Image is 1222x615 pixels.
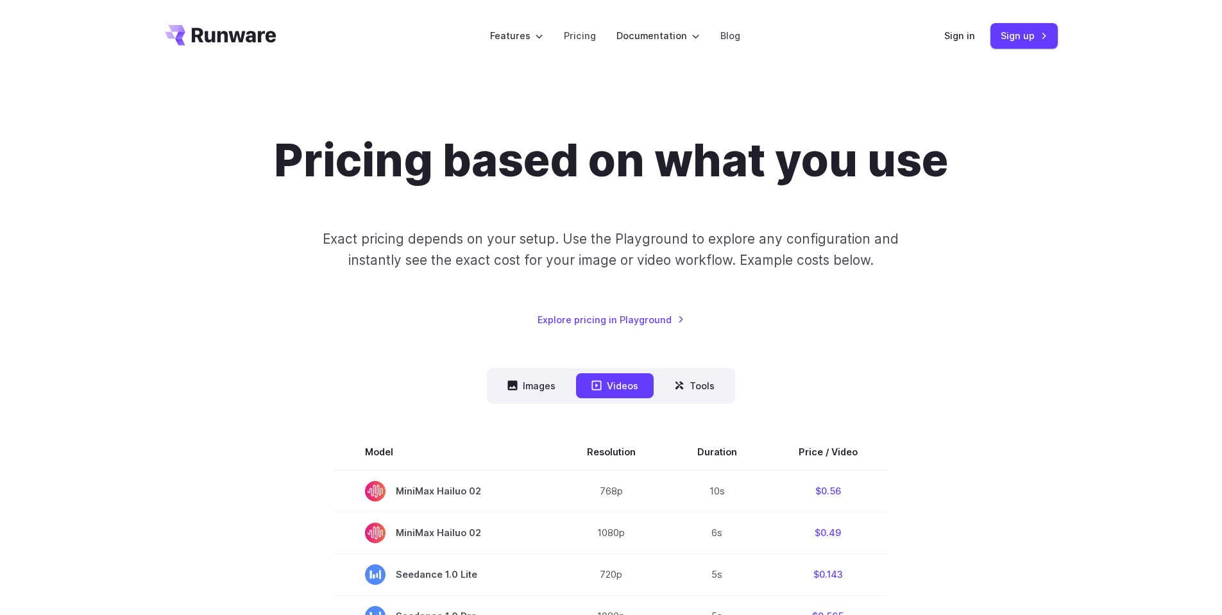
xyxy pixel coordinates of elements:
td: 720p [556,553,666,595]
td: 6s [666,512,768,553]
th: Resolution [556,434,666,470]
button: Images [492,373,571,398]
th: Model [334,434,556,470]
td: $0.56 [768,470,888,512]
a: Sign in [944,28,975,43]
label: Documentation [616,28,700,43]
a: Blog [720,28,740,43]
h1: Pricing based on what you use [274,133,948,187]
th: Duration [666,434,768,470]
a: Sign up [990,23,1058,48]
td: $0.49 [768,512,888,553]
td: 10s [666,470,768,512]
th: Price / Video [768,434,888,470]
p: Exact pricing depends on your setup. Use the Playground to explore any configuration and instantl... [298,228,923,271]
span: MiniMax Hailuo 02 [365,523,525,543]
td: 1080p [556,512,666,553]
td: 768p [556,470,666,512]
button: Videos [576,373,654,398]
a: Explore pricing in Playground [538,312,684,327]
a: Go to / [165,25,276,46]
td: $0.143 [768,553,888,595]
td: 5s [666,553,768,595]
button: Tools [659,373,730,398]
span: MiniMax Hailuo 02 [365,481,525,501]
a: Pricing [564,28,596,43]
label: Features [490,28,543,43]
span: Seedance 1.0 Lite [365,564,525,585]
